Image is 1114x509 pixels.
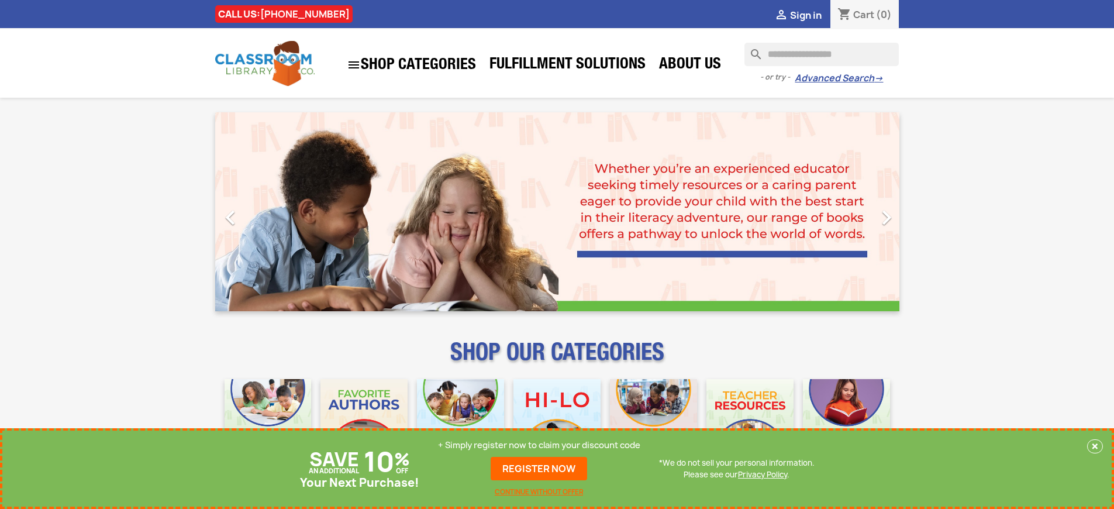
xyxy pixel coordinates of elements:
i:  [216,203,245,232]
a: SHOP CATEGORIES [341,52,482,78]
p: SHOP OUR CATEGORIES [215,349,899,370]
a: About Us [653,54,727,77]
img: CLC_Fiction_Nonfiction_Mobile.jpg [610,379,697,466]
a: Advanced Search→ [795,73,883,84]
img: CLC_Favorite_Authors_Mobile.jpg [320,379,408,466]
img: CLC_Phonics_And_Decodables_Mobile.jpg [417,379,504,466]
ul: Carousel container [215,112,899,311]
img: CLC_Teacher_Resources_Mobile.jpg [706,379,794,466]
img: CLC_Bulk_Mobile.jpg [225,379,312,466]
span: Cart [853,8,874,21]
img: CLC_HiLo_Mobile.jpg [513,379,601,466]
i:  [347,58,361,72]
a: Fulfillment Solutions [484,54,651,77]
input: Search [744,43,899,66]
i:  [872,203,901,232]
span: (0) [876,8,892,21]
span: - or try - [760,71,795,83]
a: Previous [215,112,318,311]
i:  [774,9,788,23]
a:  Sign in [774,9,822,22]
a: Next [796,112,899,311]
a: [PHONE_NUMBER] [260,8,350,20]
i: shopping_cart [837,8,851,22]
span: → [874,73,883,84]
i: search [744,43,758,57]
div: CALL US: [215,5,353,23]
img: Classroom Library Company [215,41,315,86]
img: CLC_Dyslexia_Mobile.jpg [803,379,890,466]
span: Sign in [790,9,822,22]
